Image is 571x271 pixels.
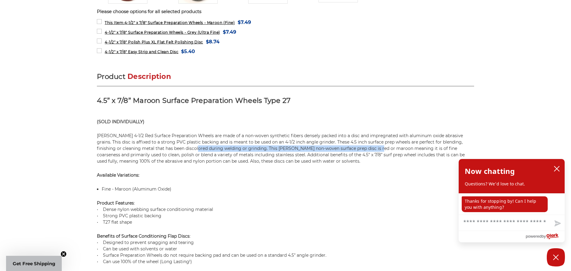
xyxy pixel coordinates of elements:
[105,30,220,35] span: 4-1/2" x 7/8" Surface Preparation Wheels - Grey (Ultra Fine)
[552,164,562,173] button: close chatbox
[97,233,190,239] strong: Benefits of Surface Conditioning Flap Discs
[97,119,144,124] strong: (SOLD INDIVIDUALLY)
[465,181,559,187] p: Questions? We'd love to chat.
[61,251,67,257] button: Close teaser
[97,133,474,164] p: [PERSON_NAME] 4-1/2 Red Surface Preparation Wheels are made of a non-woven synthetic fibers dense...
[459,193,565,215] div: chat
[542,232,546,240] span: by
[105,20,124,25] strong: This Item:
[97,96,291,105] strong: 4.5” x 7/8” Maroon Surface Preparation Wheels Type 27
[105,20,235,25] span: 4-1/2" x 7/8" Surface Preparation Wheels - Maroon (Fine)
[97,200,134,206] strong: Product Features
[550,217,565,231] button: Send message
[97,172,139,178] strong: Available Variations:
[102,186,474,192] p: Fine - Maroon (Aluminum Oxide)
[127,72,171,81] span: Description
[105,49,178,54] span: 4-1/2" x 7/8" Easy Strip and Clean Disc
[97,72,125,81] span: Product
[223,28,236,36] span: $7.49
[462,196,548,212] p: Thanks for stopping by! Can I help you with anything?
[97,8,474,15] p: Please choose options for all selected products
[526,232,541,240] span: powered
[238,18,251,26] span: $7.49
[547,248,565,266] button: Close Chatbox
[465,165,515,177] h2: Now chatting
[6,256,62,271] div: Get Free ShippingClose teaser
[206,38,219,46] span: $8.74
[181,47,195,56] span: $5.40
[458,159,565,242] div: olark chatbox
[526,231,565,242] a: Powered by Olark
[97,233,474,265] p: : • Designed to prevent snagging and tearing • Can be used with solvents or water • Surface Prepa...
[97,200,474,225] p: : • Dense nylon webbing surface conditioning material • Strong PVC plastic backing • T27 flat shape
[105,40,203,44] span: 4-1/2" x 7/8" Polish Plus XL Flat Felt Polishing Disc
[13,261,55,266] span: Get Free Shipping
